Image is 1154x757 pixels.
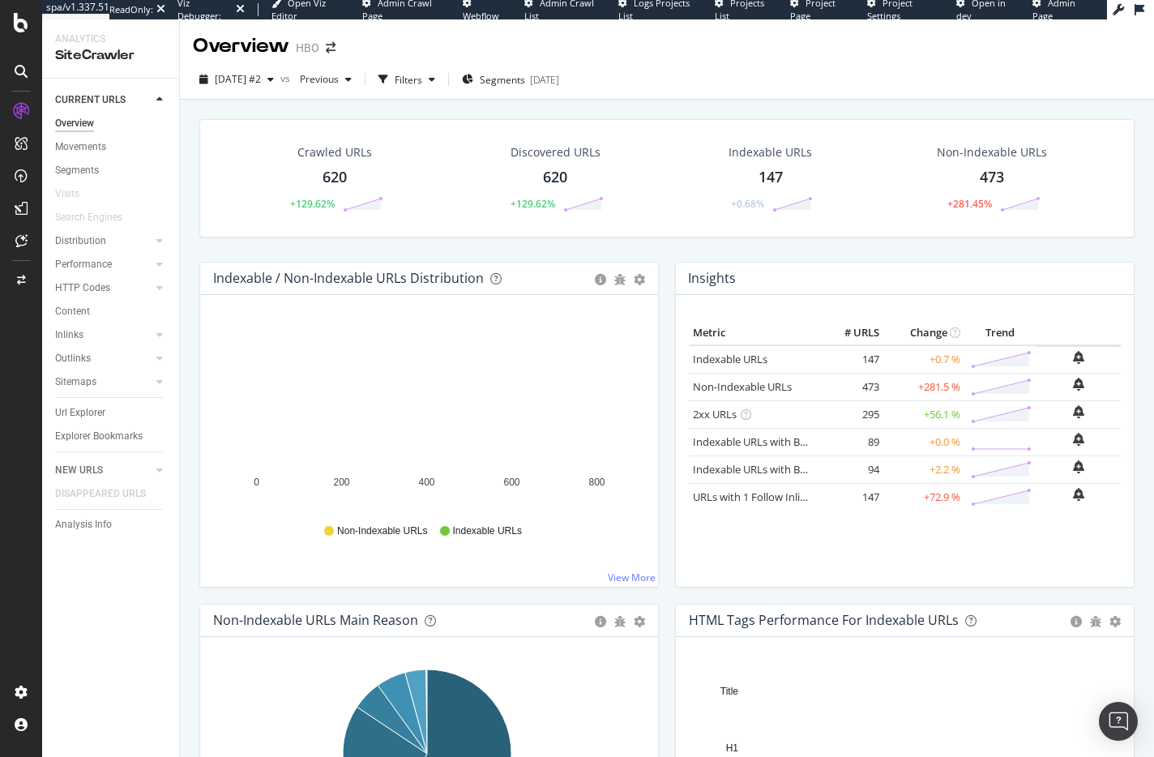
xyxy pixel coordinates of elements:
a: Segments [55,162,168,179]
div: Overview [193,32,289,60]
td: 147 [818,483,883,511]
svg: A chart. [213,321,639,509]
td: +0.7 % [883,345,964,374]
a: NEW URLS [55,462,152,479]
div: Performance [55,256,112,273]
div: circle-info [595,616,606,627]
div: Distribution [55,233,106,250]
div: +129.62% [511,197,555,211]
td: +72.9 % [883,483,964,511]
td: +2.2 % [883,455,964,483]
span: Previous [293,72,339,86]
div: Discovered URLs [511,144,601,160]
a: Visits [55,186,96,203]
div: 620 [543,167,567,188]
div: 473 [980,167,1004,188]
div: Open Intercom Messenger [1099,702,1138,741]
div: gear [634,274,645,285]
div: bug [614,274,626,285]
td: 89 [818,428,883,455]
a: CURRENT URLS [55,92,152,109]
a: Outlinks [55,350,152,367]
div: Movements [55,139,106,156]
th: Change [883,321,964,345]
td: 94 [818,455,883,483]
a: Search Engines [55,209,139,226]
div: Indexable / Non-Indexable URLs Distribution [213,270,484,286]
a: DISAPPEARED URLS [55,485,162,503]
div: 147 [759,167,783,188]
a: Sitemaps [55,374,152,391]
div: Crawled URLs [297,144,372,160]
div: circle-info [595,274,606,285]
a: Movements [55,139,168,156]
div: Analytics [55,32,166,46]
div: HTTP Codes [55,280,110,297]
td: +0.0 % [883,428,964,455]
a: 2xx URLs [693,407,737,421]
div: Visits [55,186,79,203]
div: gear [1109,616,1121,627]
th: Metric [689,321,818,345]
div: Search Engines [55,209,122,226]
a: Performance [55,256,152,273]
span: Indexable URLs [453,524,522,538]
text: 0 [254,477,259,488]
div: NEW URLS [55,462,103,479]
a: View More [608,571,656,584]
a: Url Explorer [55,404,168,421]
div: bell-plus [1073,405,1084,418]
div: +129.62% [290,197,335,211]
div: Non-Indexable URLs [937,144,1047,160]
div: gear [634,616,645,627]
td: 473 [818,373,883,400]
div: Explorer Bookmarks [55,428,143,445]
div: CURRENT URLS [55,92,126,109]
div: 620 [323,167,347,188]
div: Outlinks [55,350,91,367]
th: Trend [964,321,1036,345]
div: Sitemaps [55,374,96,391]
text: 800 [588,477,605,488]
td: +56.1 % [883,400,964,428]
div: ReadOnly: [109,3,153,16]
div: bell-plus [1073,351,1084,364]
div: HTML Tags Performance for Indexable URLs [689,612,959,628]
div: Overview [55,115,94,132]
text: 200 [333,477,349,488]
text: H1 [726,742,739,754]
button: [DATE] #2 [193,66,280,92]
button: Segments[DATE] [455,66,566,92]
div: bell-plus [1073,433,1084,446]
text: 400 [418,477,434,488]
text: Title [720,686,739,697]
a: Analysis Info [55,516,168,533]
div: bell-plus [1073,488,1084,501]
div: Analysis Info [55,516,112,533]
a: Inlinks [55,327,152,344]
div: +0.68% [731,197,764,211]
div: arrow-right-arrow-left [326,42,336,53]
div: DISAPPEARED URLS [55,485,146,503]
a: Indexable URLs with Bad H1 [693,434,828,449]
div: bug [1090,616,1101,627]
div: bell-plus [1073,460,1084,473]
td: +281.5 % [883,373,964,400]
a: Distribution [55,233,152,250]
div: Inlinks [55,327,83,344]
td: 147 [818,345,883,374]
div: bug [614,616,626,627]
button: Filters [372,66,442,92]
button: Previous [293,66,358,92]
div: Non-Indexable URLs Main Reason [213,612,418,628]
div: [DATE] [530,73,559,87]
span: Segments [480,73,525,87]
span: 2025 Sep. 30th #2 [215,72,261,86]
a: Non-Indexable URLs [693,379,792,394]
span: vs [280,71,293,85]
a: Explorer Bookmarks [55,428,168,445]
div: Filters [395,73,422,87]
h4: Insights [688,267,736,289]
div: bell-plus [1073,378,1084,391]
